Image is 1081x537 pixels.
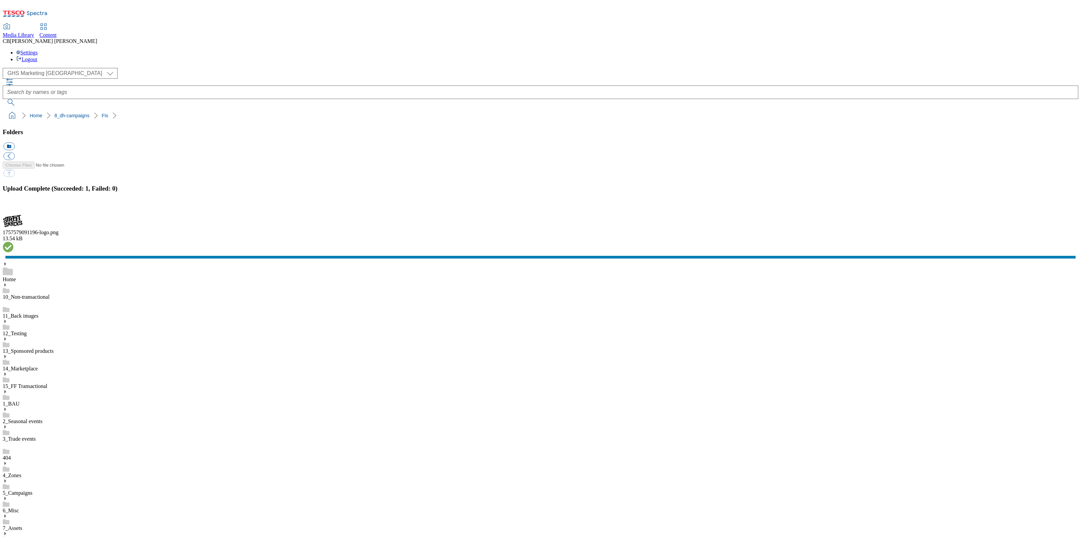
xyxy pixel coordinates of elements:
a: Media Library [3,24,34,38]
a: 15_FF Transactional [3,383,47,389]
a: Home [30,113,42,118]
a: Content [40,24,57,38]
a: home [7,110,18,121]
div: 1757579091196-logo.png [3,229,1078,236]
a: 14_Marketplace [3,366,38,371]
a: 10_Non-transactional [3,294,50,300]
a: 12_Testing [3,331,27,336]
img: preview [3,214,23,228]
a: 1_BAU [3,401,20,407]
a: FIs [102,113,108,118]
a: Settings [16,50,38,55]
h3: Folders [3,128,1078,136]
span: [PERSON_NAME] [PERSON_NAME] [10,38,97,44]
div: 13.54 kB [3,236,1078,242]
a: 6_Misc [3,508,19,513]
a: 3_Trade events [3,436,36,442]
a: 5_Campaigns [3,490,32,496]
a: 8_dh-campaigns [54,113,90,118]
a: Home [3,276,16,282]
a: 13_Sponsored products [3,348,54,354]
a: 7_Assets [3,525,22,531]
a: 404 [3,455,11,461]
h3: Upload Complete (Succeeded: 1, Failed: 0) [3,185,1078,192]
span: CB [3,38,10,44]
a: Logout [16,56,37,62]
a: 2_Seasonal events [3,418,43,424]
a: 4_Zones [3,472,21,478]
input: Search by names or tags [3,86,1078,99]
span: Content [40,32,57,38]
nav: breadcrumb [3,109,1078,122]
a: 11_Back images [3,313,39,319]
span: Media Library [3,32,34,38]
